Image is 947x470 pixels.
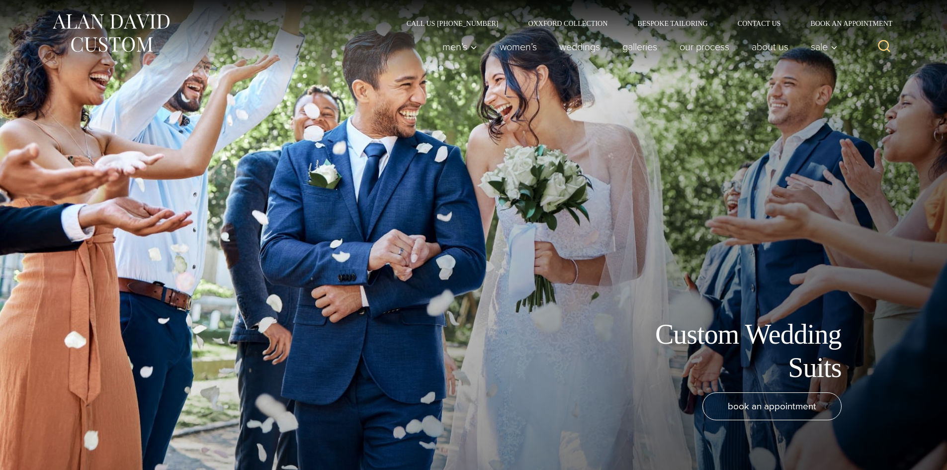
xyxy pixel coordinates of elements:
a: Contact Us [723,20,796,27]
a: weddings [548,37,611,57]
img: Alan David Custom [51,11,171,55]
a: Galleries [611,37,668,57]
a: Oxxford Collection [513,20,622,27]
a: Women’s [488,37,548,57]
nav: Secondary Navigation [392,20,896,27]
span: book an appointment [728,399,816,413]
nav: Primary Navigation [431,37,843,57]
h1: Custom Wedding Suits [618,318,842,384]
button: View Search Form [872,35,896,59]
a: Our Process [668,37,740,57]
span: Sale [811,42,838,52]
a: Call Us [PHONE_NUMBER] [392,20,514,27]
span: Men’s [442,42,477,52]
a: book an appointment [702,392,842,420]
a: Bespoke Tailoring [622,20,722,27]
a: Book an Appointment [795,20,896,27]
a: About Us [740,37,799,57]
